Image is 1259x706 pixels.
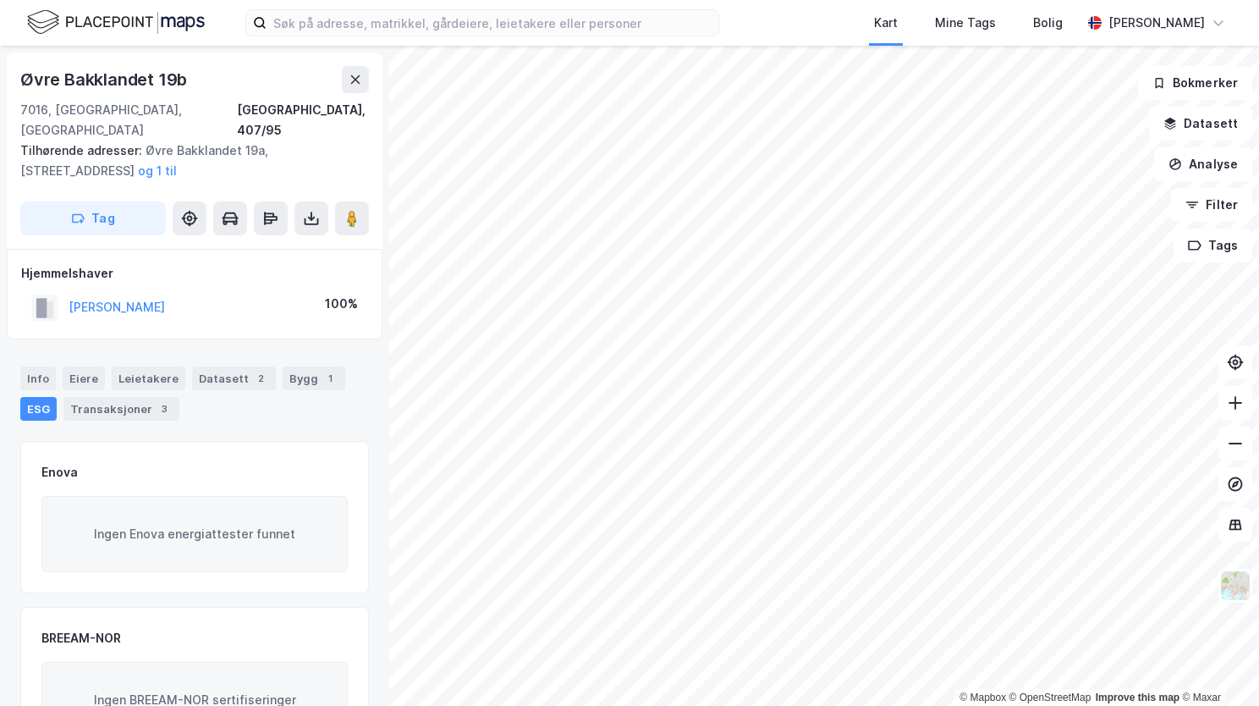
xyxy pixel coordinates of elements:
[1009,692,1091,703] a: OpenStreetMap
[20,66,190,93] div: Øvre Bakklandet 19b
[20,100,237,141] div: 7016, [GEOGRAPHIC_DATA], [GEOGRAPHIC_DATA]
[959,692,1006,703] a: Mapbox
[20,367,56,390] div: Info
[41,496,348,572] div: Ingen Enova energiattester funnet
[267,10,718,36] input: Søk på adresse, matrikkel, gårdeiere, leietakere eller personer
[283,367,345,390] div: Bygg
[192,367,276,390] div: Datasett
[1108,13,1205,33] div: [PERSON_NAME]
[874,13,898,33] div: Kart
[20,143,146,157] span: Tilhørende adresser:
[20,397,57,421] div: ESG
[1149,107,1252,141] button: Datasett
[63,397,179,421] div: Transaksjoner
[237,100,369,141] div: [GEOGRAPHIC_DATA], 407/95
[322,370,338,387] div: 1
[27,8,205,37] img: logo.f888ab2527a4732fd821a326f86c7f29.svg
[63,367,105,390] div: Eiere
[1154,147,1252,181] button: Analyse
[21,263,368,284] div: Hjemmelshaver
[1174,229,1252,262] button: Tags
[1171,188,1252,222] button: Filter
[20,201,166,235] button: Tag
[1138,66,1252,100] button: Bokmerker
[1219,570,1251,602] img: Z
[1096,692,1179,703] a: Improve this map
[325,294,358,314] div: 100%
[156,400,173,417] div: 3
[20,141,355,181] div: Øvre Bakklandet 19a, [STREET_ADDRESS]
[935,13,996,33] div: Mine Tags
[252,370,269,387] div: 2
[1033,13,1063,33] div: Bolig
[1174,625,1259,706] iframe: Chat Widget
[112,367,185,390] div: Leietakere
[41,462,78,483] div: Enova
[41,628,121,648] div: BREEAM-NOR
